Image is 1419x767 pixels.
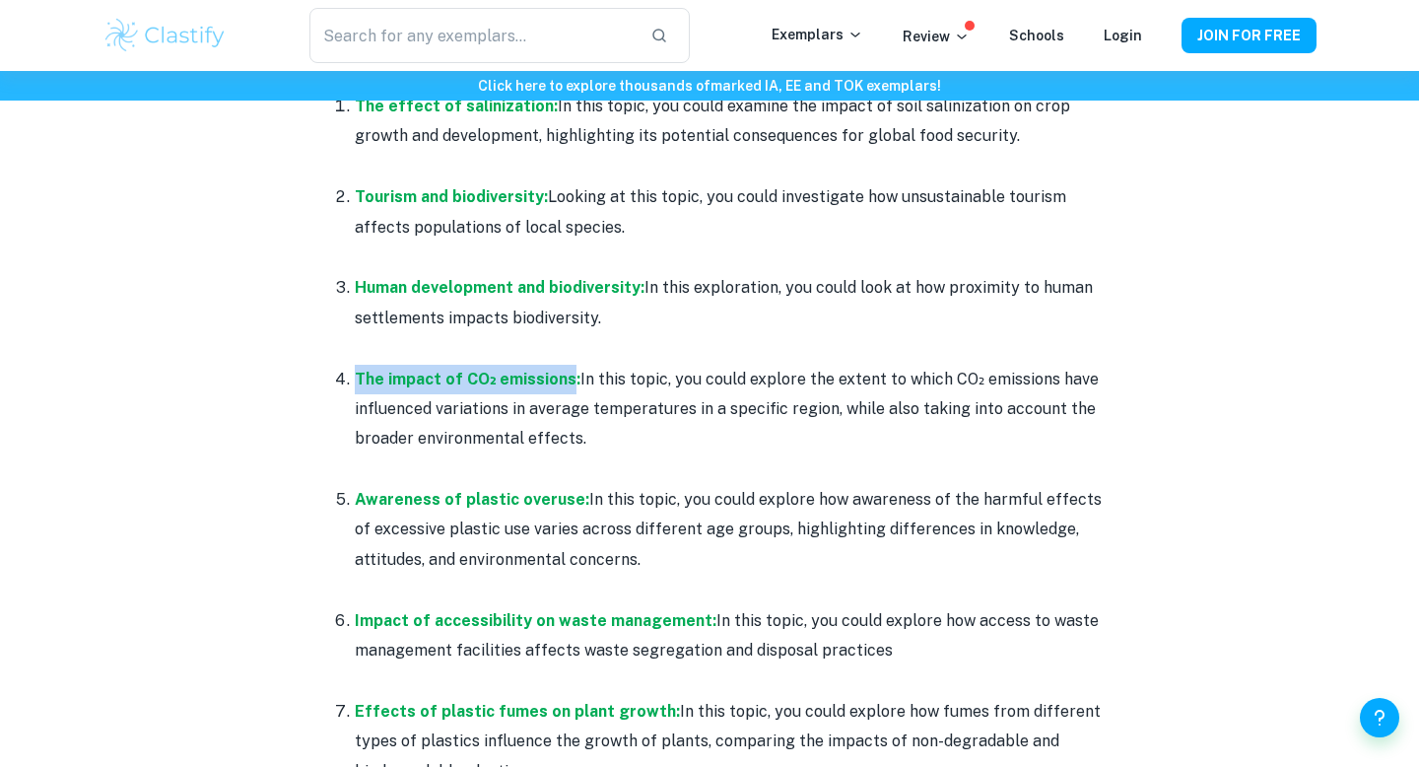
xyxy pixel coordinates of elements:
[1104,28,1142,43] a: Login
[355,370,580,388] a: The impact of CO₂ emissions:
[355,92,1104,152] p: In this topic, you could examine the impact of soil salinization on crop growth and development, ...
[4,75,1415,97] h6: Click here to explore thousands of marked IA, EE and TOK exemplars !
[355,702,680,721] a: Effects of plastic fumes on plant growth:
[355,606,1104,666] p: In this topic, you could explore how access to waste management facilities affects waste segregat...
[1009,28,1064,43] a: Schools
[355,485,1104,575] p: In this topic, you could explore how awareness of the harmful effects of excessive plastic use va...
[772,24,863,45] p: Exemplars
[355,187,548,206] a: Tourism and biodiversity:
[355,97,558,115] a: The effect of salinization:
[355,611,716,630] a: Impact of accessibility on waste management:
[309,8,635,63] input: Search for any exemplars...
[102,16,228,55] img: Clastify logo
[1360,698,1399,737] button: Help and Feedback
[1182,18,1317,53] button: JOIN FOR FREE
[903,26,970,47] p: Review
[355,278,644,297] a: Human development and biodiversity:
[355,273,1104,333] p: In this exploration, you could look at how proximity to human settlements impacts biodiversity.
[355,365,1104,454] p: In this topic, you could explore the extent to which CO₂ emissions have influenced variations in ...
[355,182,1104,243] p: Looking at this topic, you could investigate how unsustainable tourism affects populations of loc...
[355,490,589,509] a: Awareness of plastic overuse:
